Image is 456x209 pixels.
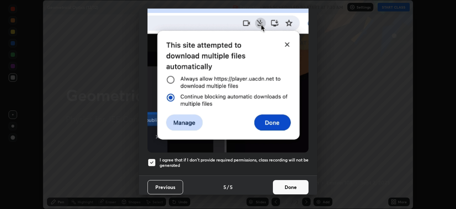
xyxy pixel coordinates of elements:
h4: 5 [230,183,233,191]
h5: I agree that if I don't provide required permissions, class recording will not be generated [160,157,309,168]
h4: 5 [223,183,226,191]
button: Done [273,180,309,194]
h4: / [227,183,229,191]
button: Previous [147,180,183,194]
